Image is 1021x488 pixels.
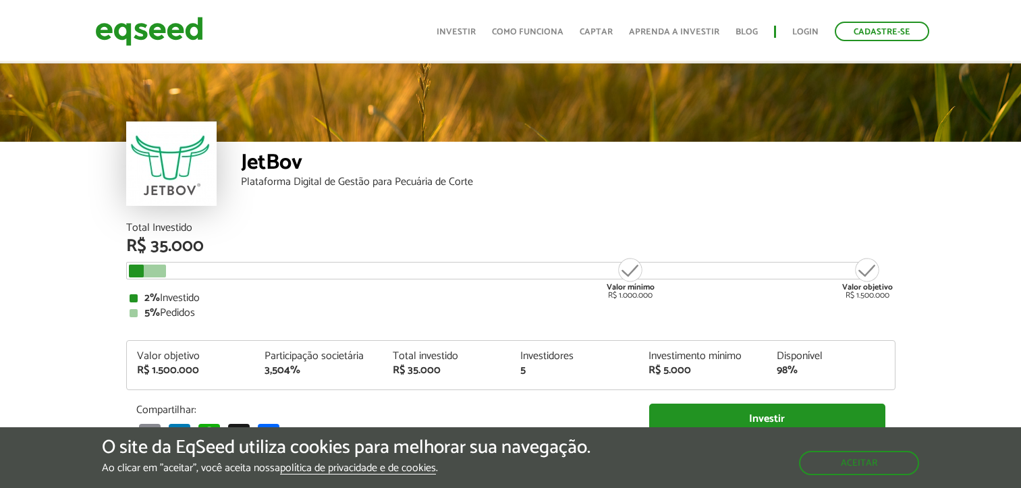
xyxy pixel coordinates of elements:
[792,28,819,36] a: Login
[649,404,885,434] a: Investir
[629,28,719,36] a: Aprenda a investir
[130,293,892,304] div: Investido
[605,256,656,300] div: R$ 1.000.000
[520,365,628,376] div: 5
[437,28,476,36] a: Investir
[241,152,895,177] div: JetBov
[126,223,895,234] div: Total Investido
[842,281,893,294] strong: Valor objetivo
[736,28,758,36] a: Blog
[799,451,919,475] button: Aceitar
[126,238,895,255] div: R$ 35.000
[393,351,501,362] div: Total investido
[520,351,628,362] div: Investidores
[649,365,756,376] div: R$ 5.000
[777,351,885,362] div: Disponível
[166,423,193,445] a: LinkedIn
[580,28,613,36] a: Captar
[136,423,163,445] a: Email
[137,351,245,362] div: Valor objetivo
[607,281,655,294] strong: Valor mínimo
[102,437,590,458] h5: O site da EqSeed utiliza cookies para melhorar sua navegação.
[255,423,282,445] a: Share
[241,177,895,188] div: Plataforma Digital de Gestão para Pecuária de Corte
[393,365,501,376] div: R$ 35.000
[280,463,436,475] a: política de privacidade e de cookies
[137,365,245,376] div: R$ 1.500.000
[144,289,160,307] strong: 2%
[225,423,252,445] a: X
[95,13,203,49] img: EqSeed
[130,308,892,319] div: Pedidos
[649,351,756,362] div: Investimento mínimo
[102,462,590,475] p: Ao clicar em "aceitar", você aceita nossa .
[136,404,629,416] p: Compartilhar:
[144,304,160,322] strong: 5%
[842,256,893,300] div: R$ 1.500.000
[492,28,563,36] a: Como funciona
[265,351,372,362] div: Participação societária
[777,365,885,376] div: 98%
[196,423,223,445] a: WhatsApp
[265,365,372,376] div: 3,504%
[835,22,929,41] a: Cadastre-se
